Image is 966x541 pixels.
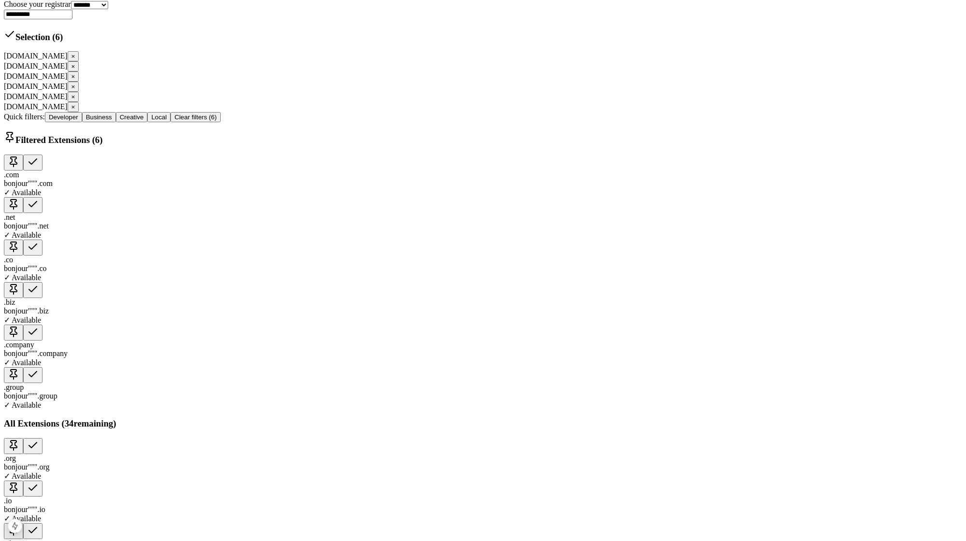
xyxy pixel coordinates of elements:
[4,213,962,222] div: . net
[4,62,68,70] span: [DOMAIN_NAME]
[4,113,45,121] span: Quick filters:
[4,240,23,256] button: Unpin extension
[4,28,962,43] h3: Selection ( 6 )
[4,514,962,523] div: ✓ Available
[4,341,962,349] div: . company
[4,82,68,90] span: [DOMAIN_NAME]
[82,112,116,122] button: Business
[4,523,23,539] button: Pin extension
[4,72,68,80] span: [DOMAIN_NAME]
[68,61,79,71] button: Remove bonjour.de from selection
[4,325,23,341] button: Unpin extension
[23,481,43,497] button: Add to selection
[4,392,962,400] div: bonjour""" . group
[23,155,43,171] button: Add to selection
[23,438,43,454] button: Add to selection
[68,102,79,112] button: Remove bonjour.net from selection
[23,325,43,341] button: Add to selection
[4,102,68,111] span: [DOMAIN_NAME]
[4,155,23,171] button: Unpin extension
[4,197,23,213] button: Unpin extension
[4,282,23,298] button: Unpin extension
[4,188,962,197] div: ✓ Available
[23,367,43,383] button: Add to selection
[23,197,43,213] button: Add to selection
[4,481,23,497] button: Pin extension
[45,112,82,122] button: Developer
[4,298,962,307] div: . biz
[4,307,962,315] div: bonjour""" . biz
[4,92,68,100] span: [DOMAIN_NAME]
[4,179,962,188] div: bonjour""" . com
[4,131,962,145] h3: Filtered Extensions ( 6 )
[116,112,148,122] button: Creative
[4,315,962,325] div: ✓ Available
[68,71,79,82] button: Remove bonjour.org from selection
[23,282,43,298] button: Add to selection
[4,256,962,264] div: . co
[4,418,962,429] h3: All Extensions ( 34 remaining)
[147,112,170,122] button: Local
[4,505,962,514] div: bonjour""" . io
[4,222,962,230] div: bonjour""" . net
[4,454,962,463] div: . org
[68,51,79,61] button: Remove bonjour.co from selection
[23,240,43,256] button: Add to selection
[68,82,79,92] button: Remove bonjour.io from selection
[4,52,68,60] span: [DOMAIN_NAME]
[4,230,962,240] div: ✓ Available
[68,92,79,102] button: Remove coucou.net from selection
[4,273,962,282] div: ✓ Available
[4,264,962,273] div: bonjour""" . co
[4,349,962,358] div: bonjour""" . company
[4,358,962,367] div: ✓ Available
[4,367,23,383] button: Unpin extension
[4,171,962,179] div: . com
[170,112,220,122] button: Clear filters (6)
[4,497,962,505] div: . io
[4,400,962,410] div: ✓ Available
[4,383,962,392] div: . group
[23,523,43,539] button: Add to selection
[4,471,962,481] div: ✓ Available
[4,438,23,454] button: Pin extension
[4,463,962,471] div: bonjour""" . org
